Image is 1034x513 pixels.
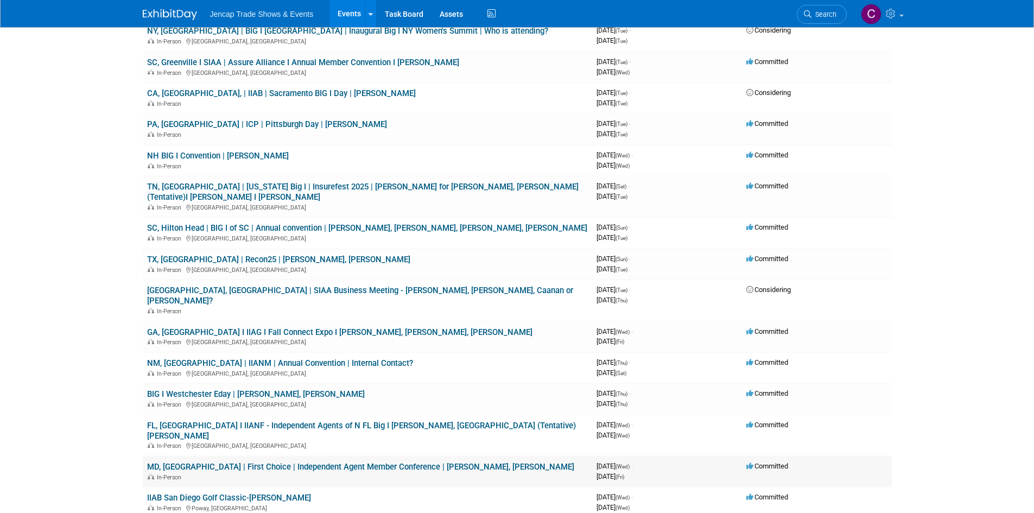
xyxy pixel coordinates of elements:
[746,255,788,263] span: Committed
[148,204,154,210] img: In-Person Event
[628,182,630,190] span: -
[629,286,631,294] span: -
[629,389,631,397] span: -
[148,267,154,272] img: In-Person Event
[616,370,626,376] span: (Sat)
[147,358,413,368] a: NM, [GEOGRAPHIC_DATA] | IIANM | Annual Convention | Internal Contact?
[746,358,788,366] span: Committed
[148,100,154,106] img: In-Person Event
[597,286,631,294] span: [DATE]
[157,38,185,45] span: In-Person
[147,36,588,45] div: [GEOGRAPHIC_DATA], [GEOGRAPHIC_DATA]
[811,10,836,18] span: Search
[616,495,630,501] span: (Wed)
[147,389,365,399] a: BIG I Westchester Eday | [PERSON_NAME], [PERSON_NAME]
[148,442,154,448] img: In-Person Event
[597,493,633,501] span: [DATE]
[616,474,624,480] span: (Fri)
[147,88,416,98] a: CA, [GEOGRAPHIC_DATA], | IIAB | Sacramento BIG I Day | [PERSON_NAME]
[157,100,185,107] span: In-Person
[157,370,185,377] span: In-Person
[148,235,154,240] img: In-Person Event
[597,337,624,345] span: [DATE]
[616,69,630,75] span: (Wed)
[597,389,631,397] span: [DATE]
[147,182,579,202] a: TN, [GEOGRAPHIC_DATA] | [US_STATE] Big I | Insurefest 2025 | [PERSON_NAME] for [PERSON_NAME], [PE...
[147,265,588,274] div: [GEOGRAPHIC_DATA], [GEOGRAPHIC_DATA]
[616,225,627,231] span: (Sun)
[616,297,627,303] span: (Thu)
[597,151,633,159] span: [DATE]
[616,360,627,366] span: (Thu)
[616,329,630,335] span: (Wed)
[616,131,627,137] span: (Tue)
[597,119,631,128] span: [DATE]
[616,267,627,273] span: (Tue)
[148,370,154,376] img: In-Person Event
[631,493,633,501] span: -
[147,493,311,503] a: IIAB San Diego Golf Classic-[PERSON_NAME]
[597,26,631,34] span: [DATE]
[616,28,627,34] span: (Tue)
[746,58,788,66] span: Committed
[616,59,627,65] span: (Tue)
[616,90,627,96] span: (Tue)
[597,369,626,377] span: [DATE]
[746,389,788,397] span: Committed
[597,161,630,169] span: [DATE]
[597,265,627,273] span: [DATE]
[616,464,630,470] span: (Wed)
[746,421,788,429] span: Committed
[148,505,154,510] img: In-Person Event
[597,421,633,429] span: [DATE]
[147,503,588,512] div: Poway, [GEOGRAPHIC_DATA]
[616,183,626,189] span: (Sat)
[597,255,631,263] span: [DATE]
[631,421,633,429] span: -
[746,327,788,335] span: Committed
[629,119,631,128] span: -
[746,119,788,128] span: Committed
[147,286,573,306] a: [GEOGRAPHIC_DATA], [GEOGRAPHIC_DATA] | SIAA Business Meeting - [PERSON_NAME], [PERSON_NAME], Caan...
[147,151,289,161] a: NH BIG I Convention | [PERSON_NAME]
[746,26,791,34] span: Considering
[629,358,631,366] span: -
[616,163,630,169] span: (Wed)
[616,100,627,106] span: (Tue)
[746,88,791,97] span: Considering
[616,391,627,397] span: (Thu)
[616,38,627,44] span: (Tue)
[597,462,633,470] span: [DATE]
[148,308,154,313] img: In-Person Event
[616,194,627,200] span: (Tue)
[148,339,154,344] img: In-Person Event
[597,503,630,511] span: [DATE]
[148,401,154,407] img: In-Person Event
[616,339,624,345] span: (Fri)
[746,182,788,190] span: Committed
[147,58,459,67] a: SC, Greenville I SIAA | Assure Alliance I Annual Member Convention I [PERSON_NAME]
[631,151,633,159] span: -
[746,462,788,470] span: Committed
[157,69,185,77] span: In-Person
[797,5,847,24] a: Search
[597,182,630,190] span: [DATE]
[629,26,631,34] span: -
[147,462,574,472] a: MD, [GEOGRAPHIC_DATA] | First Choice | Independent Agent Member Conference | [PERSON_NAME], [PERS...
[147,223,587,233] a: SC, Hilton Head | BIG I of SC | Annual convention | [PERSON_NAME], [PERSON_NAME], [PERSON_NAME], ...
[143,9,197,20] img: ExhibitDay
[597,296,627,304] span: [DATE]
[597,58,631,66] span: [DATE]
[597,88,631,97] span: [DATE]
[147,400,588,408] div: [GEOGRAPHIC_DATA], [GEOGRAPHIC_DATA]
[210,10,314,18] span: Jencap Trade Shows & Events
[157,163,185,170] span: In-Person
[157,204,185,211] span: In-Person
[597,233,627,242] span: [DATE]
[147,441,588,449] div: [GEOGRAPHIC_DATA], [GEOGRAPHIC_DATA]
[616,256,627,262] span: (Sun)
[746,223,788,231] span: Committed
[631,327,633,335] span: -
[616,287,627,293] span: (Tue)
[629,223,631,231] span: -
